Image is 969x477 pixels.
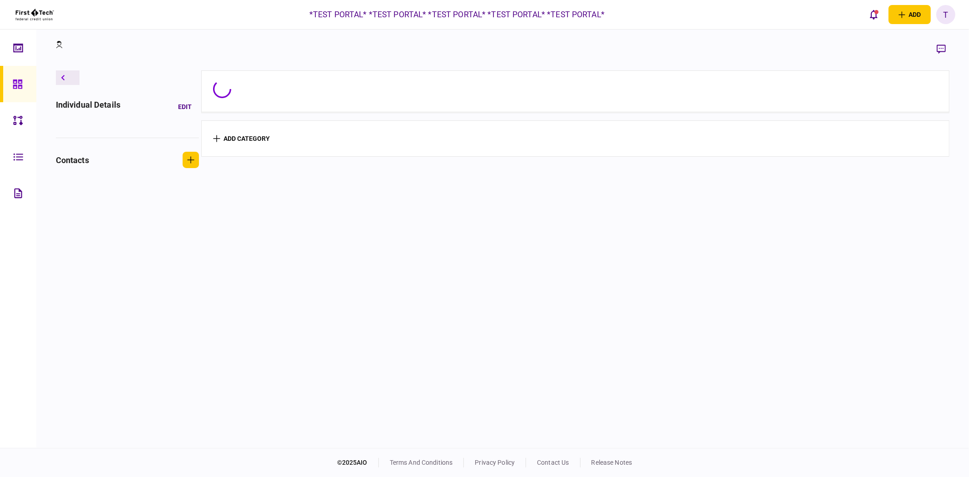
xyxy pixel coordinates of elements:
div: contacts [56,154,89,166]
div: individual details [56,99,120,115]
button: add category [213,135,270,142]
a: contact us [537,459,569,466]
button: T [936,5,955,24]
div: *TEST PORTAL* *TEST PORTAL* *TEST PORTAL* *TEST PORTAL* *TEST PORTAL* [309,9,605,20]
button: open adding identity options [889,5,931,24]
a: privacy policy [475,459,515,466]
div: © 2025 AIO [337,458,379,467]
a: terms and conditions [390,459,453,466]
img: client company logo [15,3,55,26]
button: Edit [171,99,199,115]
button: open notifications list [864,5,883,24]
a: release notes [591,459,632,466]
